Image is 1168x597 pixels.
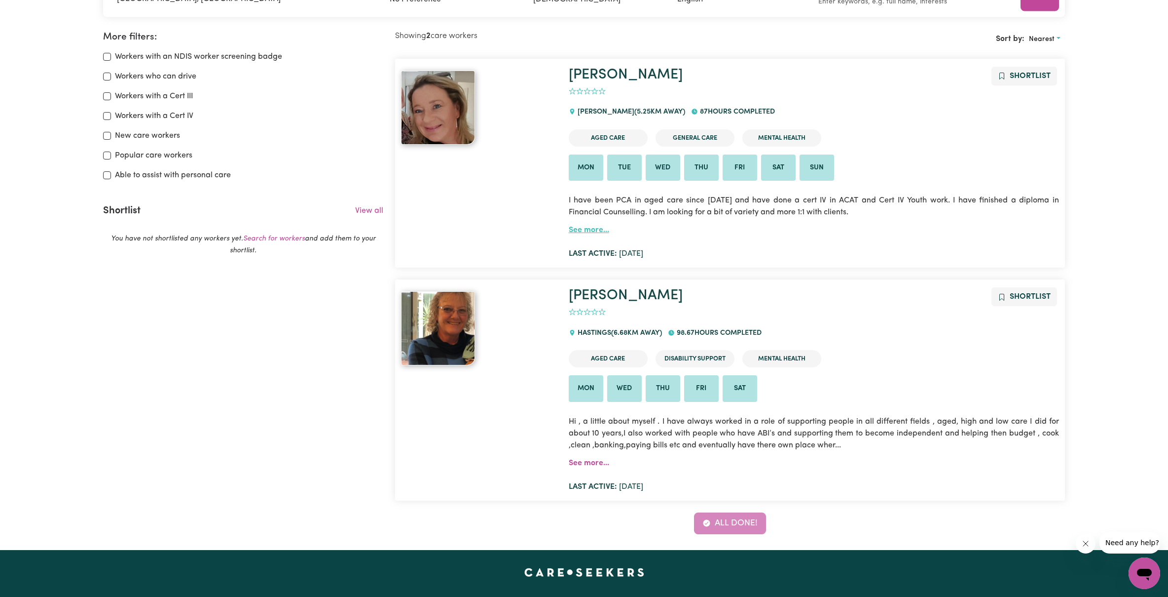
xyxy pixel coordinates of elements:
span: ( 5.25 km away) [634,108,685,116]
span: [DATE] [569,483,643,491]
b: Last active: [569,250,617,258]
iframe: Button to launch messaging window [1129,557,1160,589]
li: Available on Tue [607,155,642,181]
li: Available on Wed [646,155,680,181]
p: I have been PCA in aged care since [DATE] and have done a cert IV in ACAT and Cert IV Youth work.... [569,189,1059,224]
a: See more... [569,226,609,234]
li: Available on Fri [684,375,719,402]
a: Bernadette [401,291,556,365]
span: Nearest [1029,36,1055,43]
label: Workers with a Cert IV [115,110,193,122]
li: Available on Sun [800,155,834,181]
li: Available on Wed [607,375,642,402]
img: View Bernadette's profile [401,291,475,365]
label: Workers who can drive [115,71,196,82]
iframe: Close message [1076,534,1095,554]
button: Add to shortlist [991,287,1057,306]
h2: Showing care workers [395,32,730,41]
span: [DATE] [569,250,643,258]
button: Add to shortlist [991,67,1057,85]
label: Popular care workers [115,150,192,161]
li: Available on Thu [684,155,719,181]
h2: Shortlist [103,205,141,217]
li: Aged Care [569,129,648,147]
li: Available on Thu [646,375,680,402]
em: You have not shortlisted any workers yet. and add them to your shortlist. [111,235,376,254]
li: Disability Support [656,350,734,367]
li: Available on Mon [569,375,603,402]
b: 2 [426,32,431,40]
li: Available on Sat [761,155,796,181]
a: Careseekers home page [524,568,644,576]
a: View all [355,207,383,215]
label: Able to assist with personal care [115,169,231,181]
a: Jennifer [401,71,556,145]
b: Last active: [569,483,617,491]
span: Shortlist [1010,293,1051,301]
span: ( 6.68 km away) [611,329,662,337]
a: [PERSON_NAME] [569,68,683,82]
div: HASTINGS [569,320,668,347]
label: Workers with a Cert III [115,90,193,102]
li: General Care [656,129,734,147]
li: Mental Health [742,129,821,147]
span: Shortlist [1010,72,1051,80]
div: 87 hours completed [691,99,781,125]
div: 98.67 hours completed [668,320,767,347]
button: Sort search results [1024,32,1065,47]
label: New care workers [115,130,180,142]
li: Aged Care [569,350,648,367]
p: Hi , a little about myself . I have always worked in a role of supporting people in all different... [569,410,1059,457]
li: Mental Health [742,350,821,367]
li: Available on Sat [723,375,757,402]
a: See more... [569,459,609,467]
label: Workers with an NDIS worker screening badge [115,51,282,63]
a: [PERSON_NAME] [569,288,683,303]
a: Search for workers [243,235,305,242]
span: Sort by: [996,35,1024,43]
iframe: Message from company [1099,532,1160,554]
h2: More filters: [103,32,383,43]
div: add rating by typing an integer from 0 to 5 or pressing arrow keys [569,86,606,97]
li: Available on Mon [569,155,603,181]
img: View Jennifer's profile [401,71,475,145]
div: add rating by typing an integer from 0 to 5 or pressing arrow keys [569,307,606,318]
li: Available on Fri [723,155,757,181]
div: [PERSON_NAME] [569,99,691,125]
